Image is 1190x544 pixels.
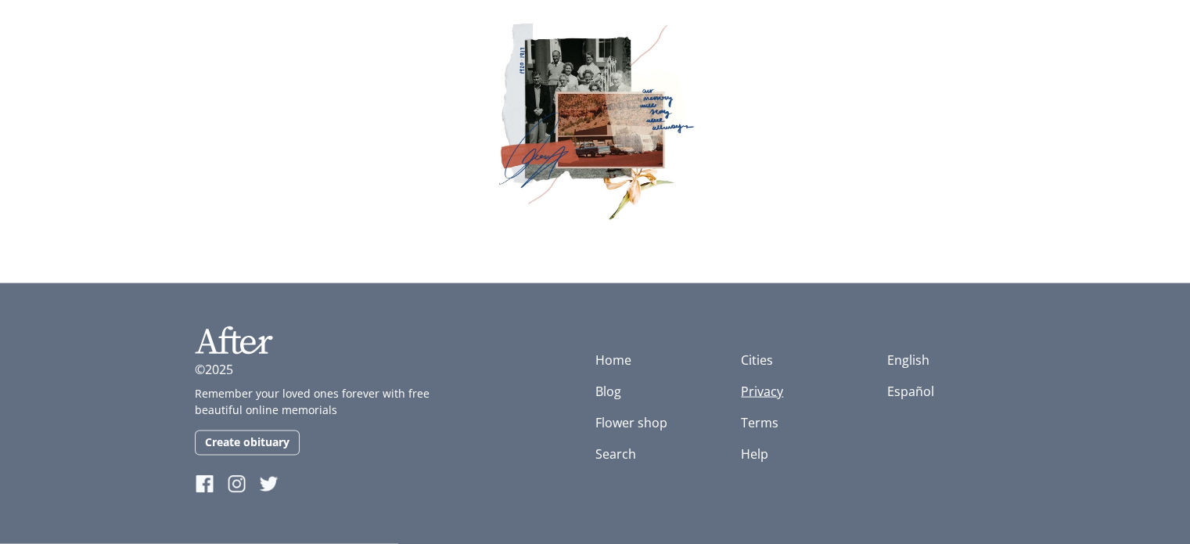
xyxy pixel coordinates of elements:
a: Search [595,445,636,463]
img: Twitter of After [259,474,279,494]
a: Terms [741,414,778,431]
nav: Main site navigation links [595,351,704,463]
ul: Language list [887,351,996,401]
a: Home [595,351,631,369]
a: English [887,351,929,369]
p: ©2025 [195,360,233,379]
nav: Help and legal links [741,351,850,463]
a: Privacy [741,383,783,400]
a: Español [887,383,934,400]
img: Facebook of After [195,474,214,494]
a: Blog [595,383,621,400]
a: Cities [741,351,773,369]
p: Remember your loved ones forever with free beautiful online memorials [195,385,445,418]
img: Collage of old pictures, notes and signatures [167,11,1023,229]
a: Flower shop [595,414,667,431]
a: Create obituary [195,431,300,456]
img: Instagram of After [227,474,246,494]
a: Help [741,445,768,463]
